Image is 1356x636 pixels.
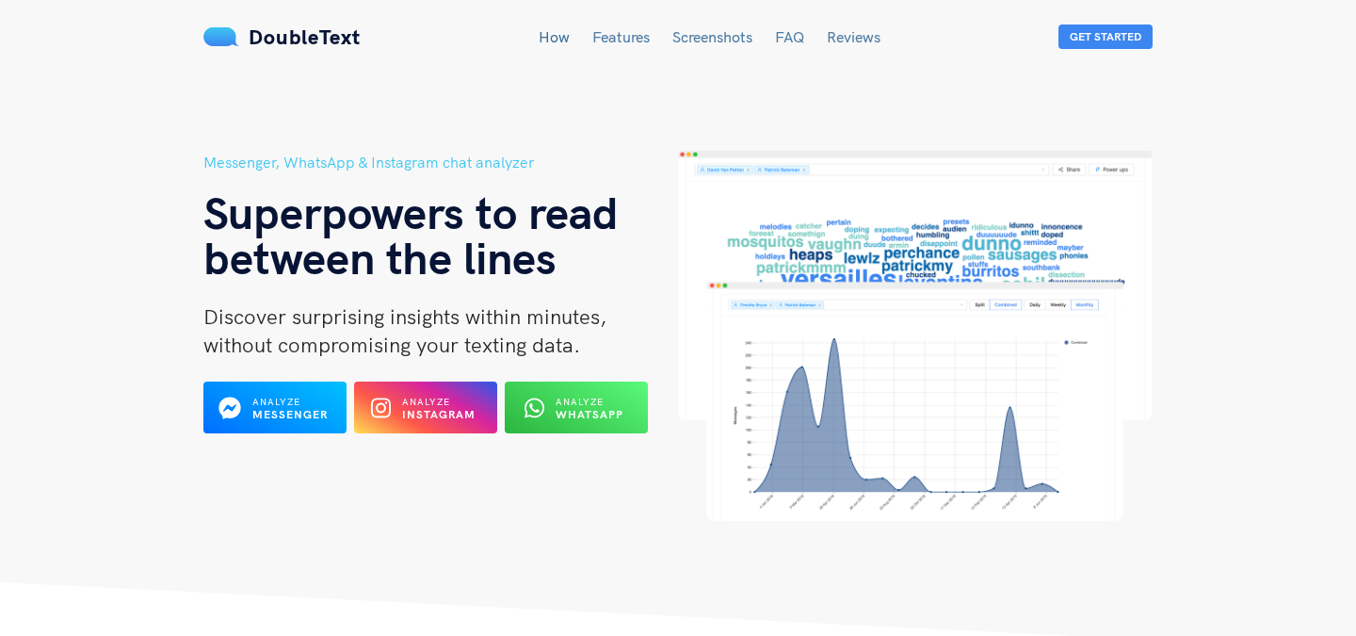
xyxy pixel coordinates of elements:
span: Analyze [402,396,450,408]
b: Messenger [252,407,328,421]
button: Analyze WhatsApp [505,382,648,433]
b: WhatsApp [556,407,623,421]
img: hero [678,151,1153,521]
button: Analyze Messenger [203,382,347,433]
a: How [539,27,570,46]
img: mS3x8y1f88AAAAABJRU5ErkJggg== [203,27,239,46]
a: Analyze Instagram [354,406,497,423]
a: Analyze Messenger [203,406,347,423]
span: Analyze [252,396,300,408]
a: Reviews [827,27,880,46]
span: Analyze [556,396,604,408]
span: Superpowers to read [203,184,619,240]
a: FAQ [775,27,804,46]
a: Screenshots [672,27,752,46]
span: between the lines [203,229,557,285]
b: Instagram [402,407,476,421]
h5: Messenger, WhatsApp & Instagram chat analyzer [203,151,678,174]
button: Get Started [1058,24,1153,49]
button: Analyze Instagram [354,382,497,433]
span: DoubleText [249,24,361,50]
a: Analyze WhatsApp [505,406,648,423]
a: DoubleText [203,24,361,50]
span: Discover surprising insights within minutes, [203,303,606,330]
span: without compromising your texting data. [203,332,580,358]
a: Features [592,27,650,46]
